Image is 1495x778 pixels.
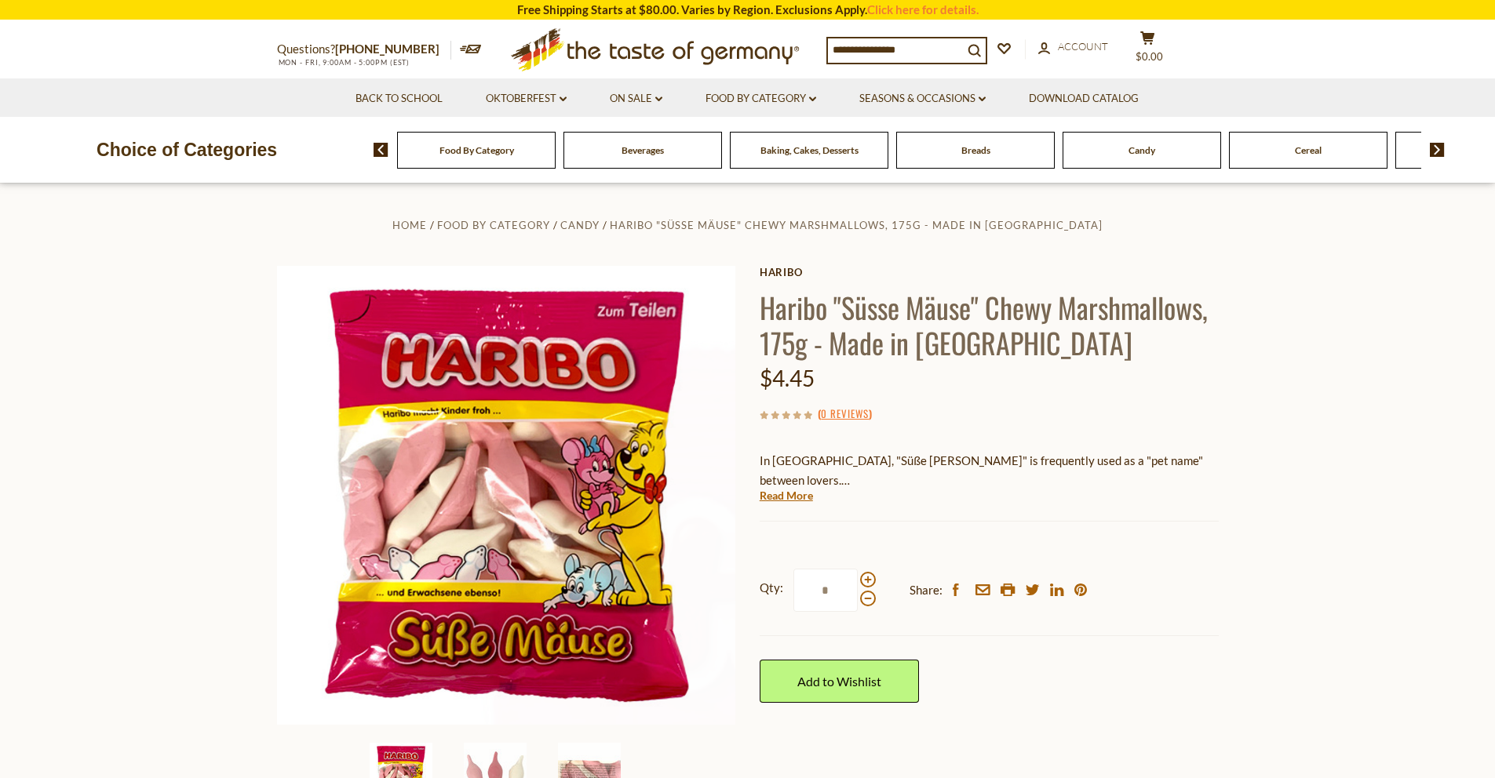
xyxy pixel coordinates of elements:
img: Haribo "Süsse Mäuse" Chewy Marshmallows, 175g - Made in Germany [277,266,736,725]
a: Beverages [622,144,664,156]
span: Share: [910,580,943,600]
a: Download Catalog [1029,90,1139,107]
a: Home [392,219,427,231]
a: Account [1038,38,1108,56]
a: Back to School [356,90,443,107]
span: Account [1058,40,1108,53]
a: Haribo "Süsse Mäuse" Chewy Marshmallows, 175g - Made in [GEOGRAPHIC_DATA] [610,219,1103,231]
span: ( ) [818,405,872,421]
p: Questions? [277,39,451,60]
img: previous arrow [374,143,388,157]
a: Food By Category [437,219,550,231]
span: $4.45 [760,365,815,391]
a: Baking, Cakes, Desserts [760,144,859,156]
h1: Haribo "Süsse Mäuse" Chewy Marshmallows, 175g - Made in [GEOGRAPHIC_DATA] [760,289,1219,360]
strong: Qty: [760,578,783,598]
a: On Sale [610,90,662,107]
a: Cereal [1295,144,1322,156]
a: Candy [560,219,600,231]
a: Breads [961,144,990,156]
a: Food By Category [439,144,514,156]
a: Food By Category [706,90,816,107]
a: [PHONE_NUMBER] [335,42,439,56]
a: 0 Reviews [821,405,869,423]
img: next arrow [1430,143,1445,157]
a: Haribo [760,266,1219,278]
a: Click here for details. [867,2,979,16]
a: Read More [760,488,813,504]
a: Oktoberfest [486,90,567,107]
input: Qty: [793,569,858,612]
span: MON - FRI, 9:00AM - 5:00PM (EST) [277,58,410,67]
p: In [GEOGRAPHIC_DATA], "Süße [PERSON_NAME]" is frequently used as a "pet name" between lovers. [760,451,1219,490]
a: Seasons & Occasions [859,90,986,107]
a: Candy [1129,144,1155,156]
span: $0.00 [1136,50,1163,63]
a: Add to Wishlist [760,660,919,703]
button: $0.00 [1125,31,1172,70]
